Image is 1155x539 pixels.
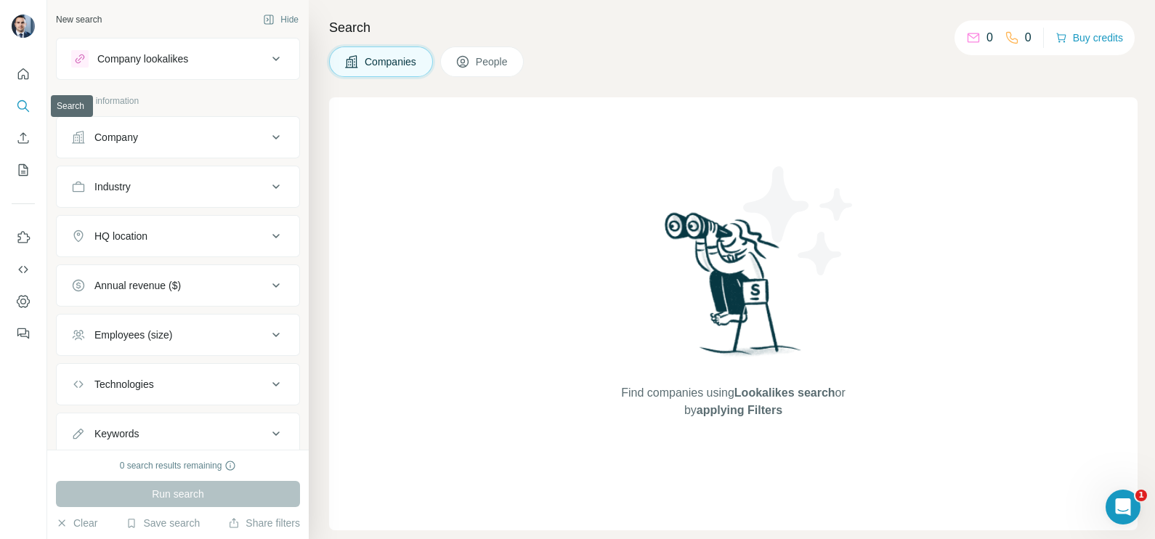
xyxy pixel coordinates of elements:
div: 0 search results remaining [120,459,237,472]
img: Avatar [12,15,35,38]
span: applying Filters [697,404,782,416]
button: Search [12,93,35,119]
button: HQ location [57,219,299,254]
div: Company [94,130,138,145]
div: Annual revenue ($) [94,278,181,293]
div: Company lookalikes [97,52,188,66]
iframe: Intercom live chat [1106,490,1140,524]
h4: Search [329,17,1138,38]
button: Save search [126,516,200,530]
div: Employees (size) [94,328,172,342]
button: Industry [57,169,299,204]
p: Company information [56,94,300,108]
span: 1 [1135,490,1147,501]
button: Company [57,120,299,155]
img: Surfe Illustration - Woman searching with binoculars [658,208,809,370]
button: Quick start [12,61,35,87]
button: Enrich CSV [12,125,35,151]
button: Dashboard [12,288,35,315]
button: Technologies [57,367,299,402]
span: People [476,54,509,69]
div: HQ location [94,229,147,243]
p: 0 [1025,29,1032,46]
div: Technologies [94,377,154,392]
button: Clear [56,516,97,530]
button: Company lookalikes [57,41,299,76]
span: Find companies using or by [617,384,849,419]
button: Keywords [57,416,299,451]
div: New search [56,13,102,26]
span: Lookalikes search [734,386,835,399]
img: Surfe Illustration - Stars [734,155,864,286]
button: My lists [12,157,35,183]
div: Keywords [94,426,139,441]
button: Feedback [12,320,35,346]
span: Companies [365,54,418,69]
button: Use Surfe on LinkedIn [12,224,35,251]
button: Use Surfe API [12,256,35,283]
button: Share filters [228,516,300,530]
button: Employees (size) [57,317,299,352]
p: 0 [986,29,993,46]
button: Buy credits [1055,28,1123,48]
div: Industry [94,179,131,194]
button: Hide [253,9,309,31]
button: Annual revenue ($) [57,268,299,303]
